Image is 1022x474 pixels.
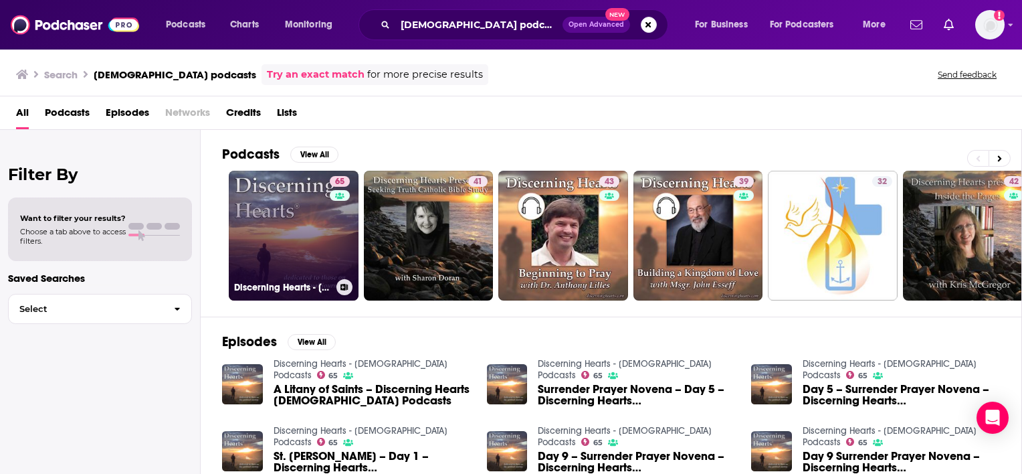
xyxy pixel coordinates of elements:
[739,175,748,189] span: 39
[371,9,681,40] div: Search podcasts, credits, & more...
[230,15,259,34] span: Charts
[734,176,754,187] a: 39
[8,272,192,285] p: Saved Searches
[335,175,344,189] span: 65
[686,14,764,35] button: open menu
[221,14,267,35] a: Charts
[229,171,359,301] a: 65Discerning Hearts - [DEMOGRAPHIC_DATA] Podcasts
[285,15,332,34] span: Monitoring
[328,440,338,446] span: 65
[16,102,29,129] a: All
[276,14,350,35] button: open menu
[569,21,624,28] span: Open Advanced
[751,431,792,472] img: Day 9 Surrender Prayer Novena – Discerning Hearts Catholic Podcasts
[695,15,748,34] span: For Business
[605,8,629,21] span: New
[803,358,977,381] a: Discerning Hearts - Catholic Podcasts
[863,15,886,34] span: More
[846,371,867,379] a: 65
[633,171,763,301] a: 39
[20,214,126,223] span: Want to filter your results?
[222,364,263,405] img: A Litany of Saints – Discerning Hearts Catholic Podcasts
[803,384,1000,406] span: Day 5 – Surrender Prayer Novena – Discerning Hearts [DEMOGRAPHIC_DATA] Podcasts
[803,425,977,448] a: Discerning Hearts - Catholic Podcasts
[538,384,735,406] a: Surrender Prayer Novena – Day 5 – Discerning Hearts Catholic Podcasts
[274,451,471,473] a: St. Benedict Novena – Day 1 – Discerning Hearts Catholic podcasts
[226,102,261,129] a: Credits
[274,384,471,406] a: A Litany of Saints – Discerning Hearts Catholic Podcasts
[751,364,792,405] img: Day 5 – Surrender Prayer Novena – Discerning Hearts Catholic Podcasts
[364,171,494,301] a: 41
[395,14,563,35] input: Search podcasts, credits, & more...
[538,384,735,406] span: Surrender Prayer Novena – Day 5 – Discerning Hearts [DEMOGRAPHIC_DATA] Podcasts
[45,102,90,129] a: Podcasts
[274,358,447,381] a: Discerning Hearts - Catholic Podcasts
[538,451,735,473] span: Day 9 – Surrender Prayer Novena – Discerning Hearts [DEMOGRAPHIC_DATA] Podcasts
[605,175,614,189] span: 43
[106,102,149,129] a: Episodes
[1009,175,1019,189] span: 42
[317,438,338,446] a: 65
[468,176,488,187] a: 41
[330,176,350,187] a: 65
[593,373,603,379] span: 65
[803,451,1000,473] span: Day 9 Surrender Prayer Novena – Discerning Hearts [DEMOGRAPHIC_DATA] Podcasts
[803,384,1000,406] a: Day 5 – Surrender Prayer Novena – Discerning Hearts Catholic Podcasts
[94,68,256,81] h3: [DEMOGRAPHIC_DATA] podcasts
[581,371,603,379] a: 65
[770,15,834,34] span: For Podcasters
[872,176,892,187] a: 32
[593,440,603,446] span: 65
[487,431,528,472] img: Day 9 – Surrender Prayer Novena – Discerning Hearts Catholic Podcasts
[274,425,447,448] a: Discerning Hearts - Catholic Podcasts
[267,67,365,82] a: Try an exact match
[487,364,528,405] img: Surrender Prayer Novena – Day 5 – Discerning Hearts Catholic Podcasts
[9,305,163,313] span: Select
[858,440,867,446] span: 65
[290,147,338,163] button: View All
[975,10,1005,39] button: Show profile menu
[11,12,139,37] img: Podchaser - Follow, Share and Rate Podcasts
[538,358,712,381] a: Discerning Hearts - Catholic Podcasts
[165,102,210,129] span: Networks
[166,15,205,34] span: Podcasts
[317,371,338,379] a: 65
[20,227,126,246] span: Choose a tab above to access filters.
[157,14,223,35] button: open menu
[599,176,619,187] a: 43
[563,17,630,33] button: Open AdvancedNew
[975,10,1005,39] span: Logged in as carisahays
[977,402,1009,434] div: Open Intercom Messenger
[803,451,1000,473] a: Day 9 Surrender Prayer Novena – Discerning Hearts Catholic Podcasts
[994,10,1005,21] svg: Add a profile image
[761,14,853,35] button: open menu
[878,175,887,189] span: 32
[222,333,336,350] a: EpisodesView All
[288,334,336,350] button: View All
[498,171,628,301] a: 43
[858,373,867,379] span: 65
[846,438,867,446] a: 65
[853,14,902,35] button: open menu
[44,68,78,81] h3: Search
[222,431,263,472] img: St. Benedict Novena – Day 1 – Discerning Hearts Catholic podcasts
[8,294,192,324] button: Select
[367,67,483,82] span: for more precise results
[277,102,297,129] a: Lists
[905,13,928,36] a: Show notifications dropdown
[538,451,735,473] a: Day 9 – Surrender Prayer Novena – Discerning Hearts Catholic Podcasts
[222,333,277,350] h2: Episodes
[8,165,192,184] h2: Filter By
